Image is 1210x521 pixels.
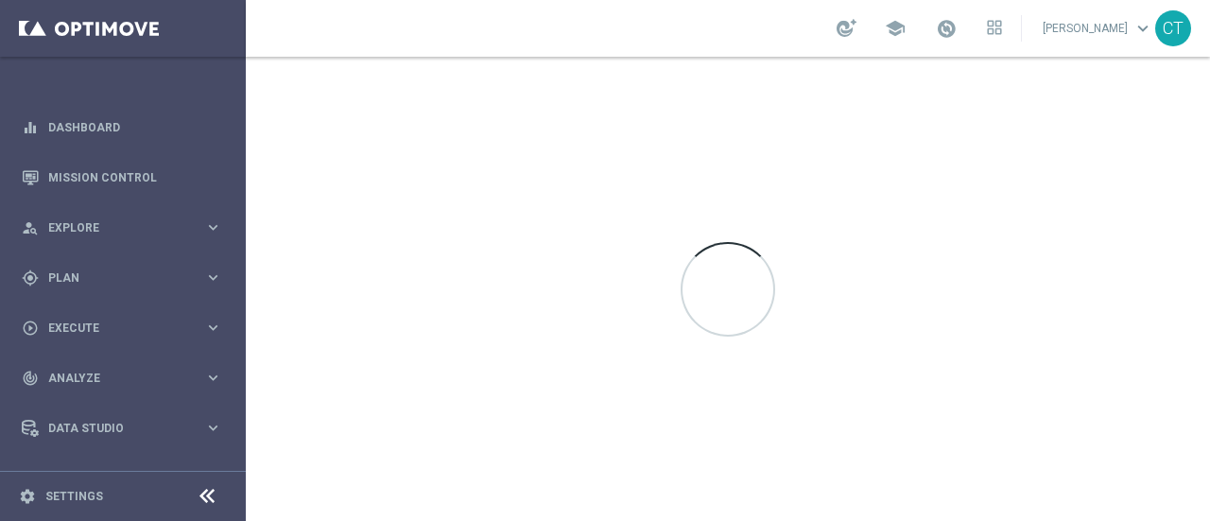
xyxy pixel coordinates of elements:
i: keyboard_arrow_right [204,269,222,287]
i: gps_fixed [22,269,39,287]
div: Optibot [22,453,222,503]
i: settings [19,488,36,505]
button: track_changes Analyze keyboard_arrow_right [21,371,223,386]
span: keyboard_arrow_down [1132,18,1153,39]
i: keyboard_arrow_right [204,218,222,236]
span: Execute [48,322,204,334]
span: school [885,18,906,39]
button: play_circle_outline Execute keyboard_arrow_right [21,321,223,336]
div: Data Studio [22,420,204,437]
button: Data Studio keyboard_arrow_right [21,421,223,436]
div: Analyze [22,370,204,387]
i: keyboard_arrow_right [204,319,222,337]
div: Mission Control [22,152,222,202]
div: CT [1155,10,1191,46]
button: equalizer Dashboard [21,120,223,135]
div: Execute [22,320,204,337]
i: lightbulb [22,470,39,487]
i: track_changes [22,370,39,387]
a: Optibot [48,453,198,503]
div: Plan [22,269,204,287]
span: Analyze [48,373,204,384]
i: keyboard_arrow_right [204,369,222,387]
div: Explore [22,219,204,236]
button: gps_fixed Plan keyboard_arrow_right [21,270,223,286]
a: [PERSON_NAME]keyboard_arrow_down [1041,14,1155,43]
i: person_search [22,219,39,236]
button: Mission Control [21,170,223,185]
span: Explore [48,222,204,234]
span: Plan [48,272,204,284]
i: keyboard_arrow_right [204,419,222,437]
a: Mission Control [48,152,222,202]
button: person_search Explore keyboard_arrow_right [21,220,223,235]
span: Data Studio [48,423,204,434]
div: Dashboard [22,102,222,152]
a: Settings [45,491,103,502]
a: Dashboard [48,102,222,152]
i: play_circle_outline [22,320,39,337]
i: equalizer [22,119,39,136]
